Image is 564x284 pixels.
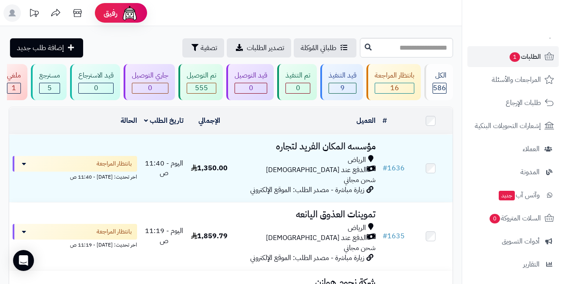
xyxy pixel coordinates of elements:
span: أدوات التسويق [502,235,540,247]
a: الإجمالي [198,115,220,126]
a: تصدير الطلبات [227,38,291,57]
span: تصدير الطلبات [247,43,284,53]
div: جاري التوصيل [132,71,168,81]
span: 586 [433,83,446,93]
div: قيد التوصيل [235,71,267,81]
span: شحن مجاني [344,175,376,185]
span: وآتس آب [498,189,540,201]
a: طلباتي المُوكلة [294,38,356,57]
a: بانتظار المراجعة 16 [365,64,423,100]
span: المدونة [520,166,540,178]
a: قيد التوصيل 0 [225,64,275,100]
a: # [383,115,387,126]
span: شحن مجاني [344,243,376,253]
span: 1,859.79 [191,231,228,241]
a: الطلبات1 [467,46,559,67]
div: تم التوصيل [187,71,216,81]
span: 0 [148,83,152,93]
span: 555 [195,83,208,93]
div: 0 [79,83,113,93]
span: 9 [340,83,345,93]
span: 16 [390,83,399,93]
span: بانتظار المراجعة [97,159,132,168]
span: بانتظار المراجعة [97,227,132,236]
a: قيد التنفيذ 9 [319,64,365,100]
div: بانتظار المراجعة [375,71,414,81]
h3: تموينات العذوق اليانعه [235,210,376,220]
div: ملغي [7,71,21,81]
a: مسترجع 5 [29,64,68,100]
a: طلبات الإرجاع [467,92,559,113]
div: 5 [40,83,60,93]
img: ai-face.png [121,4,138,22]
span: 5 [47,83,52,93]
span: تصفية [201,43,217,53]
a: المراجعات والأسئلة [467,69,559,90]
span: اليوم - 11:40 ص [145,158,183,179]
div: قيد الاسترجاع [78,71,114,81]
a: تم التوصيل 555 [177,64,225,100]
a: التقارير [467,254,559,275]
div: 0 [286,83,310,93]
span: إضافة طلب جديد [17,43,64,53]
a: جاري التوصيل 0 [122,64,177,100]
div: اخر تحديث: [DATE] - 11:40 ص [13,172,137,181]
a: الحالة [121,115,137,126]
span: الدفع عند [DEMOGRAPHIC_DATA] [266,233,367,243]
div: Open Intercom Messenger [13,250,34,271]
div: اخر تحديث: [DATE] - 11:19 ص [13,240,137,249]
span: الدفع عند [DEMOGRAPHIC_DATA] [266,165,367,175]
div: قيد التنفيذ [329,71,356,81]
span: التقارير [523,258,540,270]
a: أدوات التسويق [467,231,559,252]
span: 1 [12,83,16,93]
div: 16 [375,83,414,93]
span: العملاء [523,143,540,155]
a: المدونة [467,162,559,183]
a: العميل [356,115,376,126]
div: 0 [132,83,168,93]
div: الكل [433,71,446,81]
a: السلات المتروكة0 [467,208,559,229]
div: مسترجع [39,71,60,81]
span: المراجعات والأسئلة [492,74,541,86]
a: تحديثات المنصة [23,4,45,24]
span: 0 [94,83,98,93]
span: رفيق [104,8,117,18]
span: # [383,231,387,241]
a: الكل586 [423,64,455,100]
span: 1 [509,52,520,62]
span: طلبات الإرجاع [506,97,541,109]
span: السلات المتروكة [489,212,541,224]
a: #1636 [383,163,405,173]
span: 0 [296,83,300,93]
a: إضافة طلب جديد [10,38,83,57]
span: إشعارات التحويلات البنكية [475,120,541,132]
div: 1 [7,83,20,93]
span: زيارة مباشرة - مصدر الطلب: الموقع الإلكتروني [250,185,364,195]
span: 0 [489,213,500,224]
span: # [383,163,387,173]
h3: مؤسسه المكان الفريد لتجاره [235,142,376,152]
div: 555 [187,83,216,93]
a: العملاء [467,139,559,159]
span: الرياض [348,155,366,165]
span: طلباتي المُوكلة [301,43,336,53]
span: الطلبات [509,51,541,63]
div: 9 [329,83,356,93]
a: تم التنفيذ 0 [275,64,319,100]
a: إشعارات التحويلات البنكية [467,115,559,136]
span: اليوم - 11:19 ص [145,226,183,246]
a: وآتس آبجديد [467,185,559,206]
div: تم التنفيذ [285,71,310,81]
button: تصفية [182,38,224,57]
div: 0 [235,83,267,93]
span: 1,350.00 [191,163,228,173]
a: قيد الاسترجاع 0 [68,64,122,100]
img: logo-2.png [505,12,556,30]
span: زيارة مباشرة - مصدر الطلب: الموقع الإلكتروني [250,253,364,263]
span: جديد [499,191,515,200]
span: الرياض [348,223,366,233]
span: 0 [249,83,253,93]
a: #1635 [383,231,405,241]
